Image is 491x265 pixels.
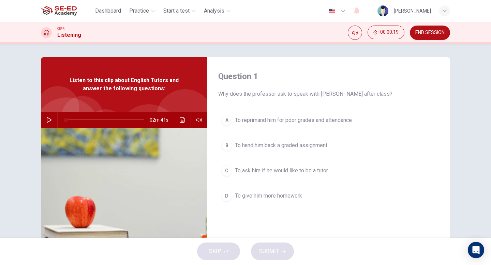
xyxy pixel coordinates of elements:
span: Practice [129,7,149,15]
button: BTo hand him back a graded assignment [218,137,439,154]
div: A [221,115,232,126]
img: Profile picture [377,5,388,16]
span: To ask him if he would like to be a tutor [235,167,328,175]
img: SE-ED Academy logo [41,4,77,18]
button: Dashboard [92,5,124,17]
span: To reprimand him for poor grades and attendance [235,116,352,124]
span: To hand him back a graded assignment [235,141,327,150]
div: B [221,140,232,151]
span: 02m 41s [150,112,174,128]
div: Hide [368,26,404,40]
a: SE-ED Academy logo [41,4,92,18]
span: Analysis [204,7,224,15]
span: 00:00:19 [380,30,399,35]
h4: Question 1 [218,71,439,82]
h1: Listening [57,31,81,39]
img: en [328,9,336,14]
button: 00:00:19 [368,26,404,39]
div: Open Intercom Messenger [468,242,484,258]
span: END SESSION [415,30,445,35]
button: Start a test [161,5,198,17]
span: Why does the professor ask to speak with [PERSON_NAME] after class? [218,90,439,98]
div: D [221,190,232,201]
span: CEFR [57,26,64,31]
button: CTo ask him if he would like to be a tutor [218,162,439,179]
span: Listen to this clip about English Tutors and answer the following questions: [63,76,185,93]
button: Practice [127,5,158,17]
div: [PERSON_NAME] [394,7,431,15]
div: C [221,165,232,176]
div: Mute [348,26,362,40]
button: DTo give him more homework [218,187,439,204]
button: ATo reprimand him for poor grades and attendance [218,112,439,129]
button: Click to see the audio transcription [177,112,188,128]
span: To give him more homework [235,192,302,200]
button: END SESSION [410,26,450,40]
span: Dashboard [95,7,121,15]
button: Analysis [201,5,233,17]
span: Start a test [163,7,190,15]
